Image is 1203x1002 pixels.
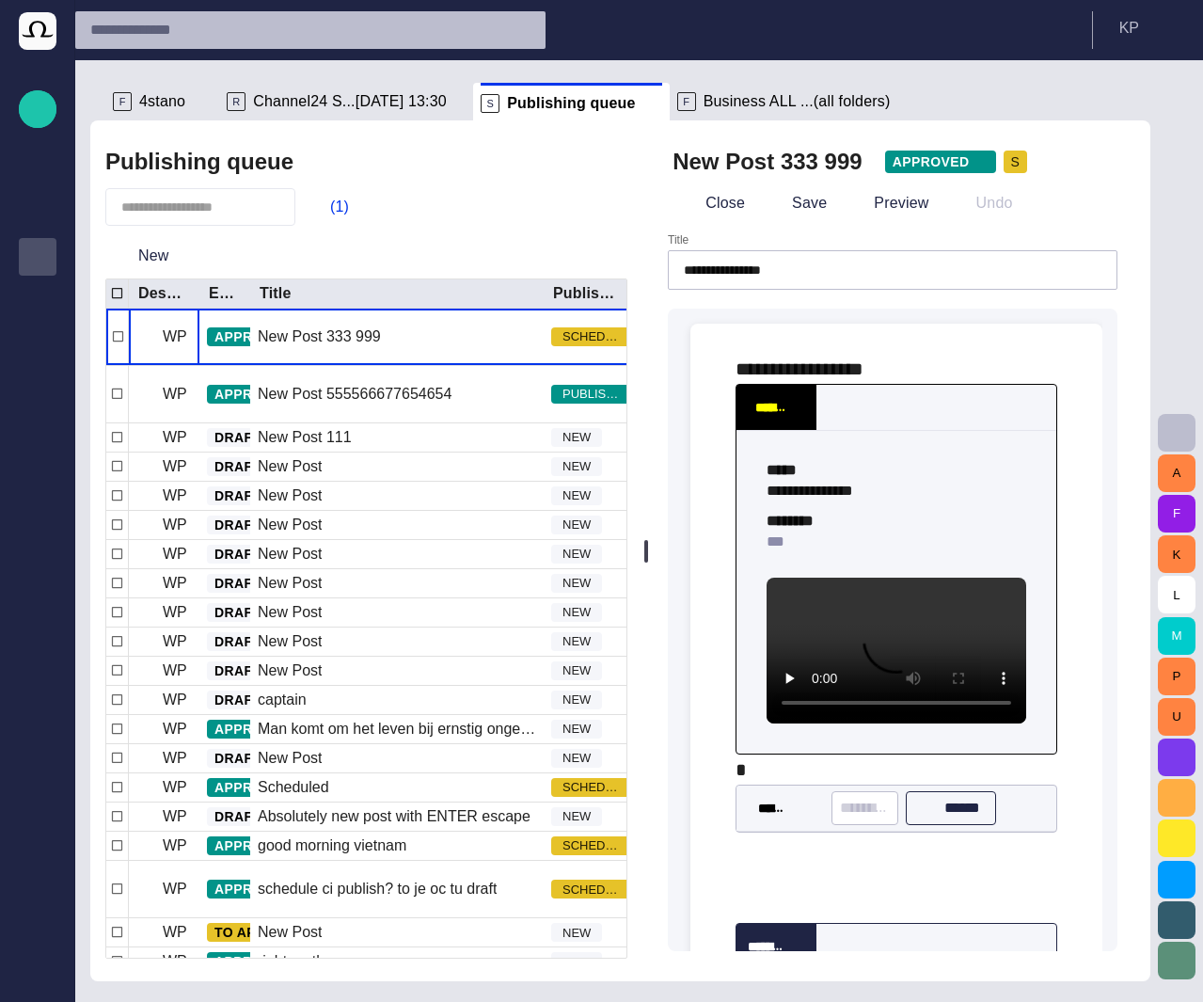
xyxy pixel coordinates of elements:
p: Story folders [26,208,49,227]
span: Publishing queue KKK [26,283,49,306]
span: Administration [26,396,49,419]
p: WP [163,835,187,857]
span: NEW [551,428,602,447]
button: APPROVED [207,880,318,899]
span: NEW [551,603,602,622]
span: NEW [551,632,602,651]
p: F [113,92,132,111]
button: DRAFT [207,545,288,564]
span: Story folders [26,208,49,231]
div: [PERSON_NAME]'s media (playout) [19,539,56,577]
div: schedule ci publish? to je oc tu draft [258,879,497,899]
p: WP [163,426,187,449]
span: NEW [551,486,602,505]
button: APPROVED [207,327,318,346]
p: R [227,92,245,111]
span: Rundowns [26,170,49,193]
p: Media-test with filter [26,509,49,528]
div: New Post [258,660,322,681]
div: [URL][DOMAIN_NAME] [19,690,56,727]
span: Channel24 S...[DATE] 13:30 [253,92,447,111]
div: RChannel24 S...[DATE] 13:30 [219,83,473,120]
h2: Publishing queue [105,149,293,175]
span: Social Media [26,622,49,644]
button: DRAFT [207,661,288,680]
p: WP [163,326,187,348]
p: WP [163,630,187,653]
span: [URL][DOMAIN_NAME] [26,697,49,720]
span: NEW [551,720,602,739]
div: New Post 111 [258,427,352,448]
button: DRAFT [207,486,288,505]
div: captain [258,690,307,710]
button: New [105,239,202,273]
p: My OctopusX [26,584,49,603]
img: Octopus News Room [19,12,56,50]
p: Social Media [26,622,49,641]
button: M [1158,617,1195,655]
span: [PERSON_NAME]'s media (playout) [26,547,49,569]
button: K [1158,535,1195,573]
div: New Post [258,515,322,535]
p: WP [163,878,187,900]
span: NEW [551,457,602,476]
button: DRAFT [207,691,288,709]
div: Editorial status [209,284,235,303]
p: Planning Process [26,471,49,490]
div: New Post [258,602,322,623]
button: F [1158,495,1195,533]
span: Planning [26,358,49,381]
p: Planning [26,358,49,377]
p: AI Assistant [26,735,49,754]
p: S [481,94,499,113]
p: WP [163,485,187,507]
div: AI Assistant [19,727,56,765]
button: DRAFT [207,428,288,447]
div: New Post [258,573,322,594]
button: DRAFT [207,516,288,534]
p: WP [163,543,187,565]
label: Title [668,232,689,248]
button: Preview [841,186,935,220]
div: Media [19,313,56,351]
span: Media-test with filter [26,509,49,532]
button: TO APPROVE [207,923,330,942]
div: New Post [258,748,322,769]
button: A [1158,454,1195,492]
p: K P [1119,17,1139,40]
p: WP [163,383,187,406]
p: WP [163,747,187,770]
p: WP [163,921,187,944]
span: NEW [551,749,602,768]
span: PUBLISHED [551,385,630,404]
p: WP [163,776,187,799]
div: CREW [19,426,56,464]
ul: main menu [19,163,56,803]
span: NEW [551,516,602,534]
div: New Post [258,544,322,565]
div: Publishing status [553,284,623,303]
p: WP [163,689,187,711]
span: NEW [551,924,602,943]
button: APPROVED [207,836,318,855]
button: APPROVED [207,720,318,739]
span: SCHEDULED [551,881,630,899]
button: DRAFT [207,632,288,651]
button: Close [673,186,752,220]
span: Octopus [26,772,49,795]
div: New Post [258,456,322,477]
div: New Post [258,631,322,652]
button: DRAFT [207,457,288,476]
span: NEW [551,807,602,826]
button: L [1158,576,1195,613]
p: WP [163,455,187,478]
span: 4stano [139,92,185,111]
span: My OctopusX [26,584,49,607]
p: WP [163,805,187,828]
div: New Post [258,485,322,506]
span: Publishing queue [26,246,49,268]
p: F [677,92,696,111]
button: DRAFT [207,749,288,768]
div: Media-test with filter [19,501,56,539]
p: WP [163,514,187,536]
